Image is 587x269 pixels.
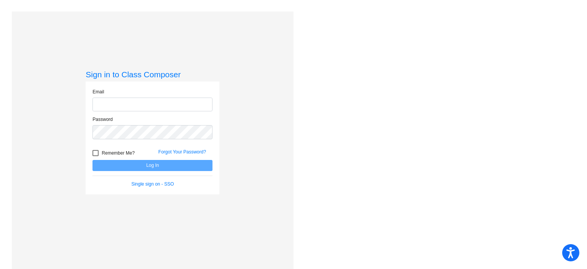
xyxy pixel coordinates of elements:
label: Password [92,116,113,123]
h3: Sign in to Class Composer [86,70,219,79]
span: Remember Me? [102,148,135,158]
a: Single sign on - SSO [131,181,174,187]
a: Forgot Your Password? [158,149,206,155]
button: Log In [92,160,212,171]
label: Email [92,88,104,95]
